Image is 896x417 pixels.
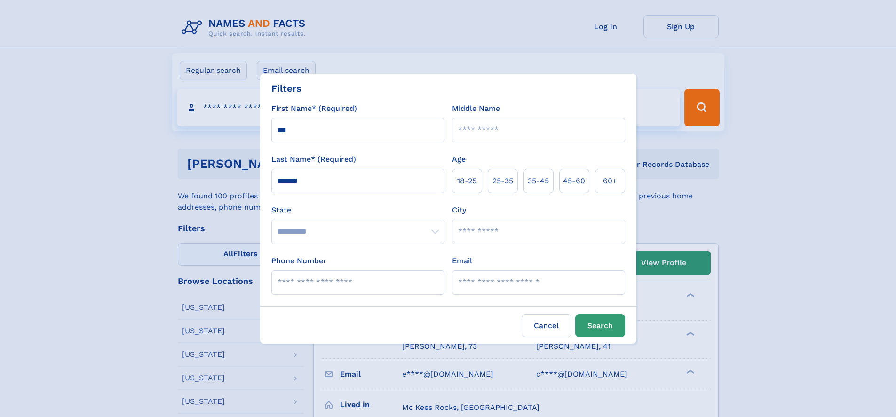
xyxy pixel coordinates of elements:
[271,154,356,165] label: Last Name* (Required)
[522,314,571,337] label: Cancel
[603,175,617,187] span: 60+
[457,175,476,187] span: 18‑25
[452,154,466,165] label: Age
[575,314,625,337] button: Search
[563,175,585,187] span: 45‑60
[452,205,466,216] label: City
[271,103,357,114] label: First Name* (Required)
[452,255,472,267] label: Email
[528,175,549,187] span: 35‑45
[271,205,444,216] label: State
[492,175,513,187] span: 25‑35
[452,103,500,114] label: Middle Name
[271,81,301,95] div: Filters
[271,255,326,267] label: Phone Number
